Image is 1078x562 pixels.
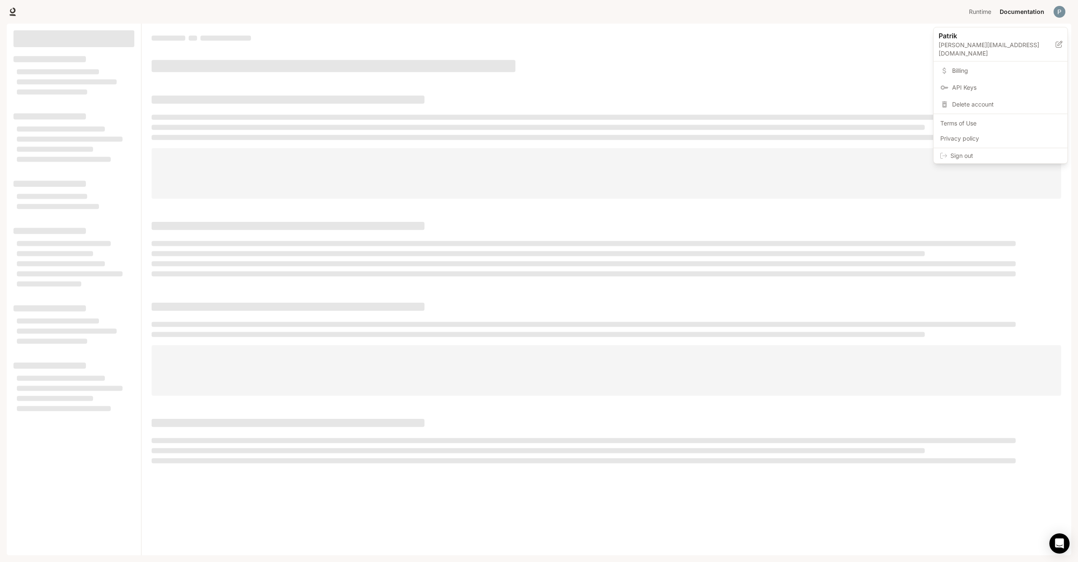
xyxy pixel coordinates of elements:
[935,131,1066,146] a: Privacy policy
[935,63,1066,78] a: Billing
[935,116,1066,131] a: Terms of Use
[935,80,1066,95] a: API Keys
[952,83,1061,92] span: API Keys
[940,119,1061,128] span: Terms of Use
[934,148,1067,163] div: Sign out
[939,31,1042,41] p: Patrik
[940,134,1061,143] span: Privacy policy
[934,27,1067,61] div: Patrik[PERSON_NAME][EMAIL_ADDRESS][DOMAIN_NAME]
[939,41,1056,58] p: [PERSON_NAME][EMAIL_ADDRESS][DOMAIN_NAME]
[952,67,1061,75] span: Billing
[935,97,1066,112] div: Delete account
[952,100,1061,109] span: Delete account
[950,152,1061,160] span: Sign out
